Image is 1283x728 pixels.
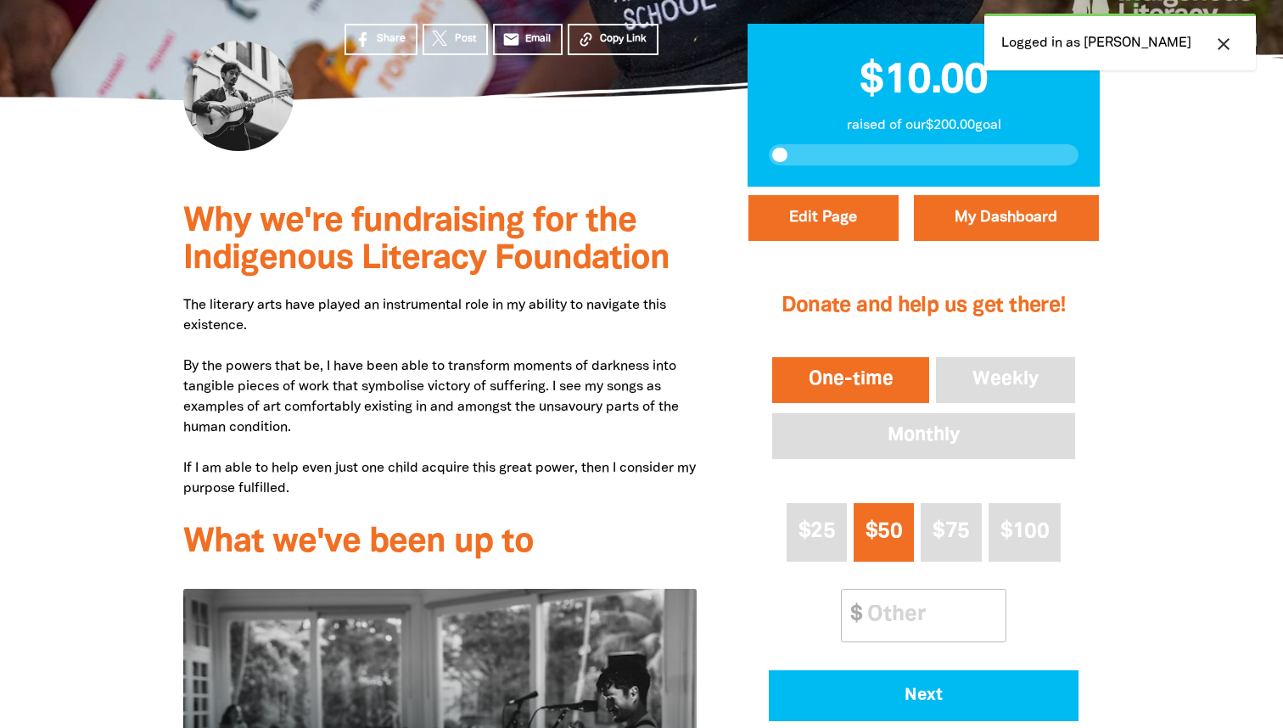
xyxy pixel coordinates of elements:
[600,31,647,47] span: Copy Link
[989,503,1062,562] button: $100
[1213,34,1234,54] i: close
[842,590,862,641] span: $
[377,31,406,47] span: Share
[1000,522,1049,541] span: $100
[183,206,670,275] span: Why we're fundraising for the Indigenous Literacy Foundation
[769,410,1079,462] button: Monthly
[769,115,1079,136] p: raised of our $200.00 goal
[855,590,1006,641] input: Other
[921,503,981,562] button: $75
[455,31,476,47] span: Post
[860,62,988,101] span: $10.00
[748,195,899,241] button: Edit Page
[787,503,847,562] button: $25
[183,295,697,499] p: The literary arts have played an instrumental role in my ability to navigate this existence. By t...
[769,272,1079,340] h2: Donate and help us get there!
[493,24,563,55] a: emailEmail
[502,31,520,48] i: email
[525,31,551,47] span: Email
[792,687,1055,704] span: Next
[769,670,1079,721] button: Pay with Credit Card
[914,195,1099,241] a: My Dashboard
[183,524,697,562] h3: What we've been up to
[933,522,969,541] span: $75
[854,503,914,562] button: $50
[933,354,1079,406] button: Weekly
[345,24,417,55] a: Share
[798,522,835,541] span: $25
[568,24,658,55] button: Copy Link
[769,354,933,406] button: One-time
[984,14,1256,70] div: Logged in as [PERSON_NAME]
[866,522,902,541] span: $50
[1208,33,1239,55] button: close
[423,24,488,55] a: Post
